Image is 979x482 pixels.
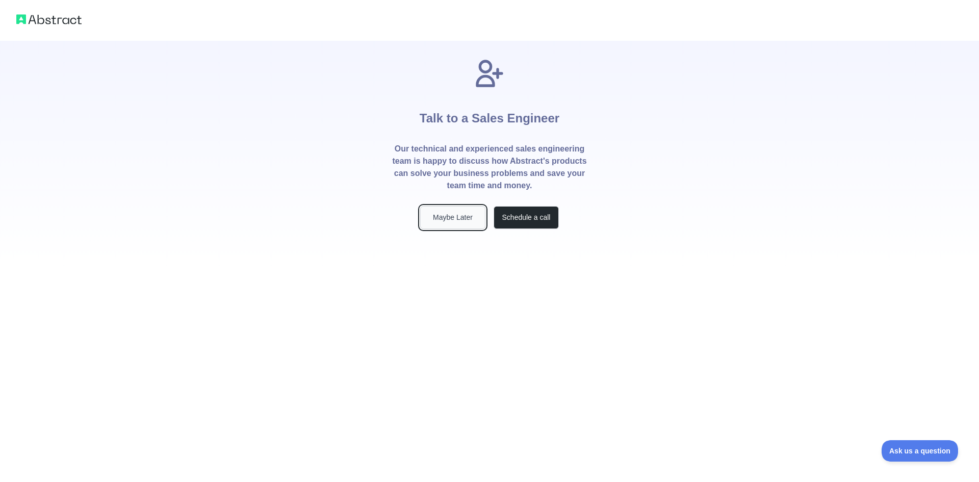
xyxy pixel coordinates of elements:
button: Maybe Later [420,206,485,229]
img: Abstract logo [16,12,82,27]
h1: Talk to a Sales Engineer [420,90,559,143]
iframe: Toggle Customer Support [882,440,959,462]
button: Schedule a call [494,206,559,229]
p: Our technical and experienced sales engineering team is happy to discuss how Abstract's products ... [392,143,587,192]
